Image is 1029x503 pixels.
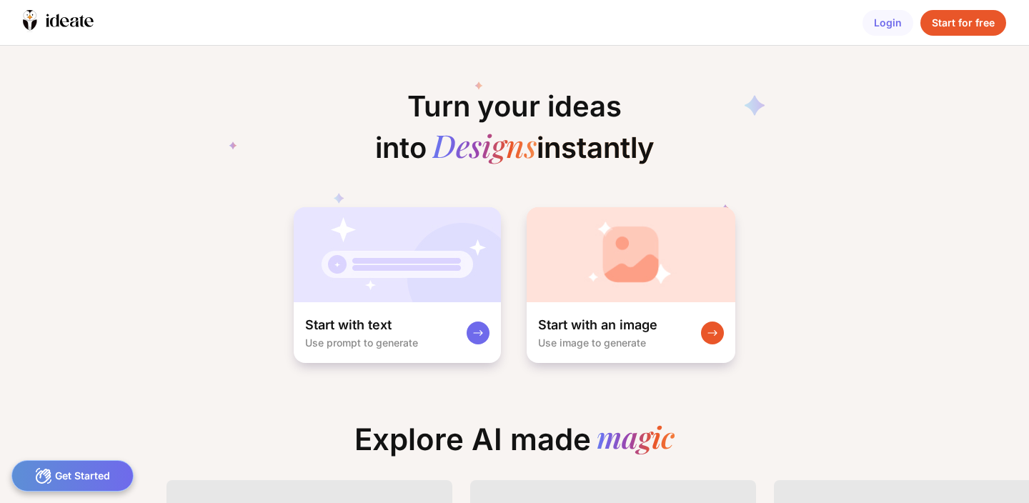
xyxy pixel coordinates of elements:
[294,207,501,302] img: startWithTextCardBg.jpg
[11,460,134,492] div: Get Started
[538,317,657,334] div: Start with an image
[863,10,913,36] div: Login
[597,422,675,457] div: magic
[305,317,392,334] div: Start with text
[920,10,1006,36] div: Start for free
[343,422,686,469] div: Explore AI made
[538,337,646,349] div: Use image to generate
[527,207,735,302] img: startWithImageCardBg.jpg
[305,337,418,349] div: Use prompt to generate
